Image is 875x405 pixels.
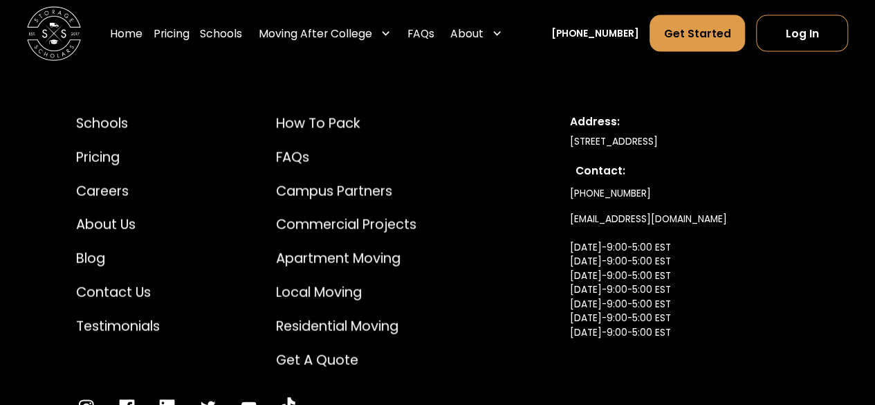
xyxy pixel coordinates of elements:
a: Get Started [650,15,745,52]
a: About Us [76,215,160,235]
a: Residential Moving [276,316,416,336]
a: Schools [76,114,160,134]
a: [PHONE_NUMBER] [551,27,639,42]
a: Home [110,15,142,53]
div: Address: [569,114,798,129]
a: Commercial Projects [276,215,416,235]
div: Moving After College [259,26,372,42]
a: home [27,7,81,61]
a: FAQs [276,147,416,168]
a: Local Moving [276,282,416,303]
img: Storage Scholars main logo [27,7,81,61]
div: Contact: [575,163,793,179]
a: Pricing [154,15,190,53]
div: About [450,26,483,42]
a: Pricing [76,147,160,168]
a: Schools [200,15,242,53]
a: [PHONE_NUMBER] [569,182,650,207]
div: About [445,15,508,53]
a: Testimonials [76,316,160,336]
a: Apartment Moving [276,249,416,269]
a: Blog [76,249,160,269]
a: Get a Quote [276,350,416,370]
a: Careers [76,181,160,201]
div: [STREET_ADDRESS] [569,135,798,150]
a: [EMAIL_ADDRESS][DOMAIN_NAME][DATE]-9:00-5:00 EST[DATE]-9:00-5:00 EST[DATE]-9:00-5:00 EST[DATE]-9:... [569,207,726,374]
div: Moving After College [253,15,396,53]
a: Log In [756,15,848,52]
a: FAQs [407,15,434,53]
a: How to Pack [276,114,416,134]
a: Contact Us [76,282,160,303]
a: Campus Partners [276,181,416,201]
